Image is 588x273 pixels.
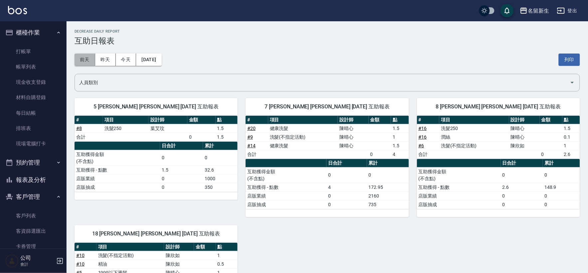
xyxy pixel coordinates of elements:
[517,4,552,18] button: 名留新生
[419,143,424,148] a: #6
[75,142,238,192] table: a dense table
[326,200,367,209] td: 0
[216,243,238,251] th: 點
[326,192,367,200] td: 0
[338,124,368,133] td: 陳晴心
[216,133,238,141] td: 1.5
[3,208,64,223] a: 客戶列表
[268,124,338,133] td: 健康洗髮
[338,141,368,150] td: 陳晴心
[75,116,103,124] th: #
[417,150,440,159] td: 合計
[419,126,427,131] a: #16
[268,133,338,141] td: 洗髮(不指定活動)
[528,7,549,15] div: 名留新生
[75,243,97,251] th: #
[76,261,85,267] a: #10
[501,200,543,209] td: 0
[246,200,326,209] td: 店販抽成
[367,167,409,183] td: 0
[194,243,216,251] th: 金額
[246,159,409,209] table: a dense table
[417,116,440,124] th: #
[187,133,216,141] td: 0
[419,134,427,140] a: #16
[75,116,238,142] table: a dense table
[75,54,95,66] button: 前天
[540,116,562,124] th: 金額
[369,150,391,159] td: 0
[83,103,230,110] span: 5 [PERSON_NAME] [PERSON_NAME] [DATE] 互助報表
[367,200,409,209] td: 735
[75,36,580,46] h3: 互助日報表
[75,29,580,34] h2: Decrease Daily Report
[501,192,543,200] td: 0
[562,133,580,141] td: 0.1
[417,192,501,200] td: 店販業績
[417,159,580,209] table: a dense table
[20,261,54,267] p: 會計
[254,103,401,110] span: 7 [PERSON_NAME] [PERSON_NAME] [DATE] 互助報表
[83,230,230,237] span: 18 [PERSON_NAME] [PERSON_NAME] [DATE] 互助報表
[417,183,501,192] td: 互助獲得 - 點數
[367,192,409,200] td: 2160
[417,167,501,183] td: 互助獲得金額 (不含點)
[3,171,64,189] button: 報表及分析
[78,77,567,88] input: 人員名稱
[216,124,238,133] td: 1.5
[246,192,326,200] td: 店販業績
[391,133,409,141] td: 1
[246,167,326,183] td: 互助獲得金額 (不含點)
[103,124,149,133] td: 洗髮250
[160,166,203,174] td: 1.5
[439,141,509,150] td: 洗髮(不指定活動)
[326,167,367,183] td: 0
[543,200,580,209] td: 0
[203,174,238,183] td: 1000
[76,126,82,131] a: #8
[509,124,540,133] td: 陳晴心
[439,116,509,124] th: 項目
[562,124,580,133] td: 1.5
[3,239,64,254] a: 卡券管理
[3,223,64,239] a: 客資篩選匯出
[136,54,161,66] button: [DATE]
[543,192,580,200] td: 0
[559,54,580,66] button: 列印
[149,124,187,133] td: 葉艾玟
[391,116,409,124] th: 點
[247,143,256,148] a: #14
[543,183,580,192] td: 148.9
[425,103,572,110] span: 8 [PERSON_NAME] [PERSON_NAME] [DATE] 互助報表
[554,5,580,17] button: 登出
[391,141,409,150] td: 1.5
[3,44,64,59] a: 打帳單
[160,150,203,166] td: 0
[216,116,238,124] th: 點
[439,124,509,133] td: 洗髮250
[246,116,268,124] th: #
[20,255,54,261] h5: 公司
[75,174,160,183] td: 店販業績
[203,150,238,166] td: 0
[75,150,160,166] td: 互助獲得金額 (不含點)
[562,150,580,159] td: 2.6
[326,159,367,168] th: 日合計
[76,253,85,258] a: #10
[160,183,203,192] td: 0
[216,251,238,260] td: 1
[203,166,238,174] td: 32.6
[95,54,116,66] button: 昨天
[543,167,580,183] td: 0
[3,90,64,105] a: 材料自購登錄
[501,167,543,183] td: 0
[3,59,64,74] a: 帳單列表
[509,116,540,124] th: 設計師
[97,243,164,251] th: 項目
[216,260,238,268] td: 0.5
[97,260,164,268] td: 精油
[247,134,253,140] a: #9
[149,116,187,124] th: 設計師
[3,188,64,205] button: 客戶管理
[338,133,368,141] td: 陳晴心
